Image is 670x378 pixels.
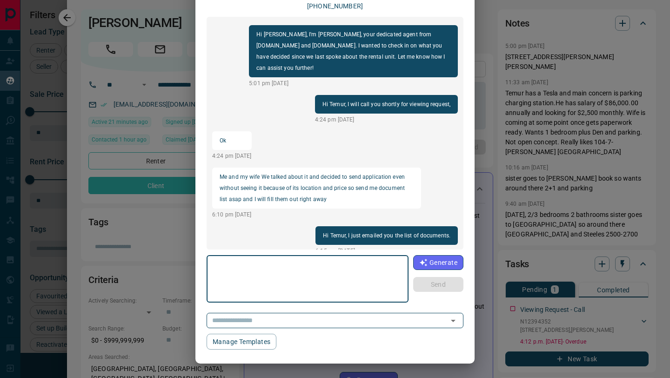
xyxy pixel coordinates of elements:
[256,29,450,74] p: Hi [PERSON_NAME], I'm [PERSON_NAME], your dedicated agent from [DOMAIN_NAME] and [DOMAIN_NAME]. I...
[322,99,450,110] p: Hi Temur, I will call you shortly for viewing request,
[447,314,460,327] button: Open
[315,115,458,124] p: 4:24 pm [DATE]
[307,1,363,11] p: [PHONE_NUMBER]
[323,230,450,241] p: Hi Temur, I just emailed you the list of documents.
[220,171,414,205] p: Me and my wife We talked about it and decided to send application even without seeing it because ...
[212,210,421,219] p: 6:10 pm [DATE]
[212,152,252,160] p: 4:24 pm [DATE]
[249,79,458,88] p: 5:01 pm [DATE]
[413,255,463,270] button: Generate
[220,135,244,146] p: Ok
[315,247,458,255] p: 6:15 pm [DATE]
[207,334,276,350] button: Manage Templates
